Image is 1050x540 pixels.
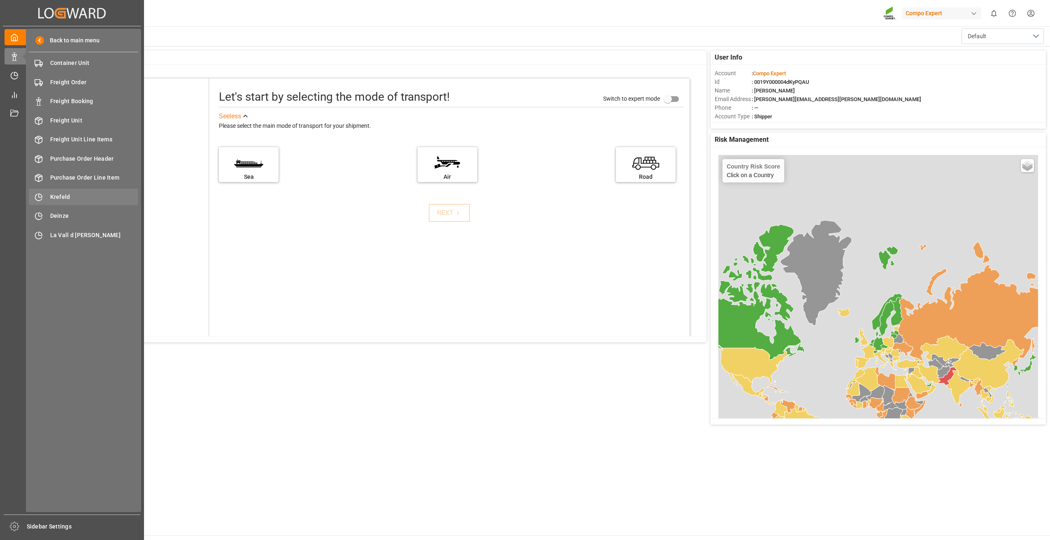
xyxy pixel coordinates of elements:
[29,132,138,148] a: Freight Unit Line Items
[715,135,769,145] span: Risk Management
[29,74,138,90] a: Freight Order
[50,59,139,67] span: Container Unit
[727,163,780,170] h4: Country Risk Score
[50,116,139,125] span: Freight Unit
[29,189,138,205] a: Krefeld
[5,29,139,45] a: My Cockpit
[50,231,139,240] span: La Vall d [PERSON_NAME]
[50,78,139,87] span: Freight Order
[752,88,795,94] span: : [PERSON_NAME]
[603,95,660,102] span: Switch to expert mode
[1021,159,1034,172] a: Layers
[29,150,138,166] a: Purchase Order Header
[752,105,758,111] span: : —
[50,155,139,163] span: Purchase Order Header
[422,173,473,181] div: Air
[715,86,752,95] span: Name
[968,32,986,41] span: Default
[29,93,138,109] a: Freight Booking
[5,86,139,102] a: My Reports
[29,55,138,71] a: Container Unit
[715,112,752,121] span: Account Type
[50,212,139,220] span: Deinze
[620,173,671,181] div: Road
[50,97,139,106] span: Freight Booking
[219,111,241,121] div: See less
[715,53,742,62] span: User Info
[715,78,752,86] span: Id
[29,170,138,186] a: Purchase Order Line Item
[50,135,139,144] span: Freight Unit Line Items
[219,88,450,106] div: Let's start by selecting the mode of transport!
[715,104,752,112] span: Phone
[752,79,809,85] span: : 0019Y000004dKyPQAU
[44,36,100,45] span: Back to main menu
[715,95,752,104] span: Email Address
[752,113,772,120] span: : Shipper
[5,67,139,83] a: Timeslot Management
[219,121,684,131] div: Please select the main mode of transport for your shipment.
[5,106,139,122] a: Document Management
[962,28,1044,44] button: open menu
[29,208,138,224] a: Deinze
[437,208,462,218] div: NEXT
[50,193,139,201] span: Krefeld
[29,112,138,128] a: Freight Unit
[752,70,786,76] span: :
[727,163,780,178] div: Click on a Country
[223,173,274,181] div: Sea
[27,522,141,531] span: Sidebar Settings
[752,96,921,102] span: : [PERSON_NAME][EMAIL_ADDRESS][PERSON_NAME][DOMAIN_NAME]
[753,70,786,76] span: Compo Expert
[50,173,139,182] span: Purchase Order Line Item
[29,227,138,243] a: La Vall d [PERSON_NAME]
[429,204,470,222] button: NEXT
[715,69,752,78] span: Account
